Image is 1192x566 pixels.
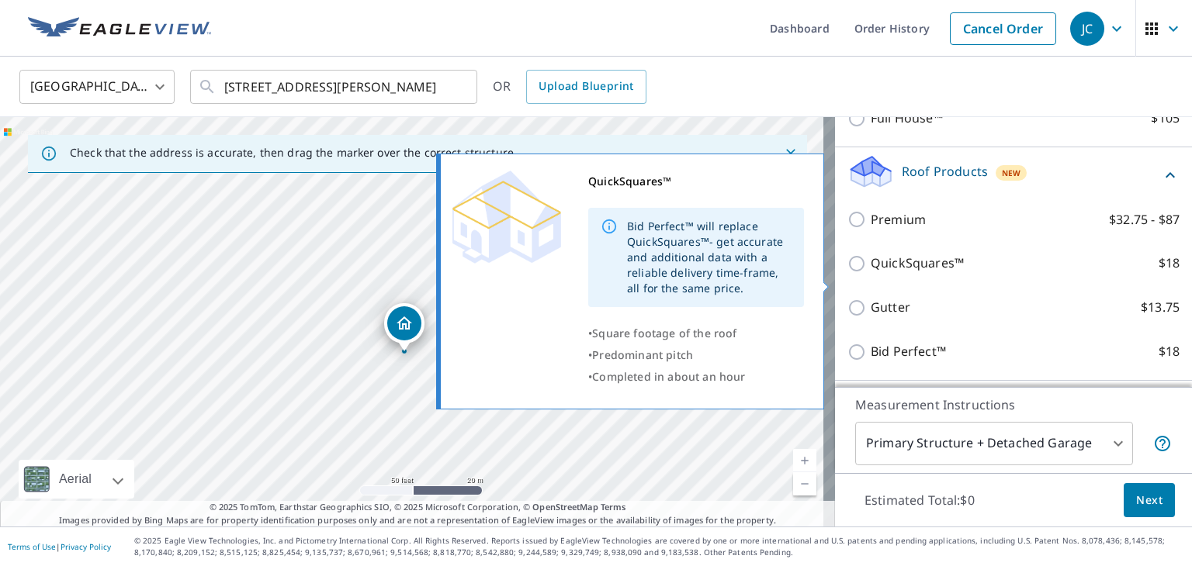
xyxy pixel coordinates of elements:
[493,70,646,104] div: OR
[871,254,964,273] p: QuickSquares™
[54,460,96,499] div: Aerial
[588,323,804,344] div: •
[526,70,646,104] a: Upload Blueprint
[1070,12,1104,46] div: JC
[793,472,816,495] a: Current Level 19, Zoom Out
[8,541,56,552] a: Terms of Use
[588,344,804,366] div: •
[871,210,926,230] p: Premium
[871,109,943,128] p: Full House™
[1136,491,1163,510] span: Next
[902,162,988,181] p: Roof Products
[70,146,517,160] p: Check that the address is accurate, then drag the marker over the correct structure.
[855,395,1172,414] p: Measurement Instructions
[852,483,987,517] p: Estimated Total: $0
[592,326,736,340] span: Square footage of the roof
[592,347,693,362] span: Predominant pitch
[781,143,801,164] button: Close
[1153,434,1172,453] span: Your report will include the primary structure and a detached garage if one exists.
[19,65,175,109] div: [GEOGRAPHIC_DATA]
[134,535,1184,558] p: © 2025 Eagle View Technologies, Inc. and Pictometry International Corp. All Rights Reserved. Repo...
[627,212,792,302] div: Bid Perfect™ will replace QuickSquares™- get accurate and additional data with a reliable deliver...
[384,303,424,351] div: Dropped pin, building 1, Residential property, 4575 W Old Highway Rd Morgan, UT 84050
[1124,483,1175,518] button: Next
[210,501,626,514] span: © 2025 TomTom, Earthstar Geographics SIO, © 2025 Microsoft Corporation, ©
[1141,298,1180,317] p: $13.75
[532,501,598,513] a: OpenStreetMap
[871,342,946,361] p: Bid Perfect™
[871,298,910,317] p: Gutter
[950,12,1056,45] a: Cancel Order
[1159,254,1180,273] p: $18
[855,422,1133,465] div: Primary Structure + Detached Garage
[539,77,633,96] span: Upload Blueprint
[588,366,804,388] div: •
[1002,167,1021,179] span: New
[1159,342,1180,361] p: $18
[601,501,626,513] a: Terms
[28,17,211,40] img: EV Logo
[8,542,111,551] p: |
[61,541,111,552] a: Privacy Policy
[592,369,745,384] span: Completed in about an hour
[224,65,445,109] input: Search by address or latitude-longitude
[793,449,816,472] a: Current Level 19, Zoom In
[1109,210,1180,230] p: $32.75 - $87
[1151,109,1180,128] p: $105
[588,171,804,192] div: QuickSquares™
[19,460,134,499] div: Aerial
[452,171,561,264] img: Premium
[847,154,1180,198] div: Roof ProductsNew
